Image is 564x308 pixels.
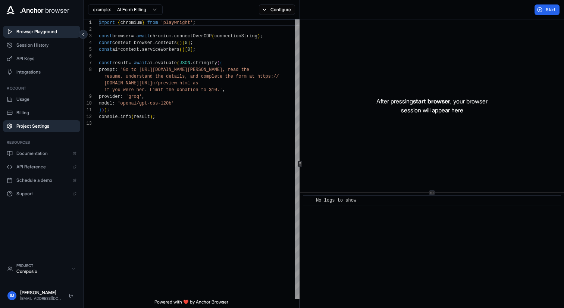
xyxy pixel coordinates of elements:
[99,114,117,119] span: console
[212,34,214,39] span: (
[220,60,222,66] span: {
[104,87,222,93] span: if you were her. Limit the donation to $10.'
[171,34,174,39] span: .
[535,4,560,15] button: Start
[177,60,179,66] span: (
[193,60,217,66] span: stringify
[153,114,155,119] span: ;
[99,94,120,99] span: provider
[179,47,182,52] span: (
[99,101,112,106] span: model
[84,100,92,107] div: 10
[179,60,190,66] span: JSON
[120,67,233,72] span: 'Go to [URL][DOMAIN_NAME][PERSON_NAME], re
[84,113,92,120] div: 12
[179,40,182,46] span: )
[120,20,142,25] span: chromium
[3,26,80,38] button: Browser Playground
[153,40,155,46] span: .
[233,67,249,72] span: ad the
[20,296,63,301] div: [EMAIL_ADDRESS][DOMAIN_NAME]
[120,94,123,99] span: :
[84,53,92,60] div: 6
[16,177,69,183] span: Schedule a demo
[104,108,107,113] span: )
[112,47,117,52] span: ai
[16,191,69,197] span: Support
[16,56,76,62] span: API Keys
[3,147,80,159] a: Documentation
[112,40,131,46] span: context
[104,81,153,86] span: [DOMAIN_NAME][URL]
[134,60,147,66] span: await
[101,108,104,113] span: )
[16,29,76,35] span: Browser Playground
[84,93,92,100] div: 9
[155,40,177,46] span: contexts
[4,260,79,277] button: ProjectComposio
[84,60,92,66] div: 7
[112,60,128,66] span: result
[142,47,179,52] span: serviceWorkers
[16,164,69,170] span: API Reference
[142,94,144,99] span: ,
[16,268,68,274] div: Composio
[84,66,92,73] div: 8
[154,299,228,308] span: Powered with ❤️ by Anchor Browser
[217,60,220,66] span: (
[142,20,144,25] span: }
[259,4,295,15] button: Configure
[3,93,80,105] button: Usage
[99,34,112,39] span: const
[134,40,153,46] span: browser
[413,97,450,105] span: start browser
[134,114,150,119] span: result
[214,34,257,39] span: connectionString
[376,97,488,115] p: After pressing , your browser session will appear here
[190,40,193,46] span: ;
[150,114,153,119] span: )
[67,291,76,300] button: Logout
[16,96,76,102] span: Usage
[307,197,310,204] span: ​
[16,69,76,75] span: Integrations
[20,290,63,296] div: [PERSON_NAME]
[99,47,112,52] span: const
[238,74,279,79] span: orm at https://
[546,7,556,13] span: Start
[177,40,179,46] span: (
[117,114,120,119] span: .
[193,47,195,52] span: ;
[16,123,76,129] span: Project Settings
[112,101,115,106] span: :
[3,53,80,65] button: API Keys
[131,40,134,46] span: =
[316,198,356,203] span: No logs to show
[16,263,68,268] div: Project
[99,20,115,25] span: import
[7,140,76,145] h3: Resources
[84,107,92,113] div: 11
[79,30,88,39] button: Collapse sidebar
[112,34,131,39] span: browser
[84,40,92,46] div: 4
[150,34,172,39] span: chromium
[126,94,142,99] span: 'groq'
[131,34,134,39] span: =
[4,4,16,16] img: Anchor Icon
[139,47,142,52] span: .
[182,40,185,46] span: [
[84,120,92,127] div: 13
[10,293,14,298] span: SJ
[174,34,212,39] span: connectOverCDP
[131,114,134,119] span: (
[147,60,153,66] span: ai
[153,60,155,66] span: .
[120,114,131,119] span: info
[99,108,101,113] span: }
[182,47,185,52] span: )
[153,81,198,86] span: m/preview.html as
[7,85,76,91] h3: Account
[104,74,238,79] span: resume, understand the details, and complete the f
[93,7,111,13] span: example:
